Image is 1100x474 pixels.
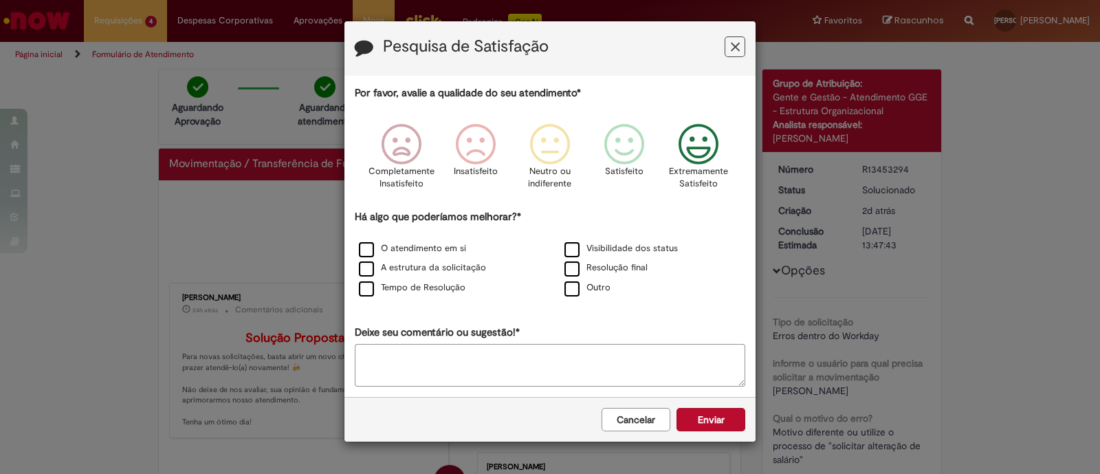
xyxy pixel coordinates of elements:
[589,114,659,208] div: Satisfeito
[525,165,575,191] p: Neutro ou indiferente
[564,261,648,274] label: Resolução final
[355,325,520,340] label: Deixe seu comentário ou sugestão!*
[359,261,486,274] label: A estrutura da solicitação
[515,114,585,208] div: Neutro ou indiferente
[366,114,436,208] div: Completamente Insatisfeito
[602,408,670,431] button: Cancelar
[605,165,643,178] p: Satisfeito
[663,114,734,208] div: Extremamente Satisfeito
[368,165,434,191] p: Completamente Insatisfeito
[669,165,728,191] p: Extremamente Satisfeito
[564,281,610,294] label: Outro
[355,86,581,100] label: Por favor, avalie a qualidade do seu atendimento*
[676,408,745,431] button: Enviar
[355,210,745,299] div: Há algo que poderíamos melhorar?*
[564,242,678,255] label: Visibilidade dos status
[454,165,498,178] p: Insatisfeito
[441,114,511,208] div: Insatisfeito
[383,38,549,56] label: Pesquisa de Satisfação
[359,242,466,255] label: O atendimento em si
[359,281,465,294] label: Tempo de Resolução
